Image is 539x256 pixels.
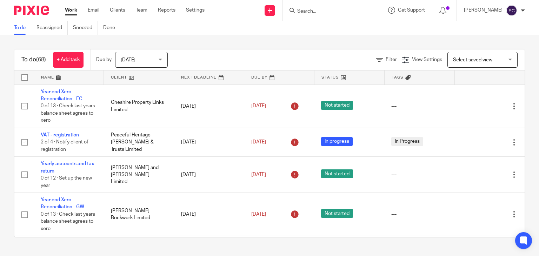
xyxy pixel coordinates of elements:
[104,128,174,156] td: Peaceful Heritage [PERSON_NAME] & Trusts Limited
[321,169,353,178] span: Not started
[53,52,84,68] a: + Add task
[386,57,397,62] span: Filter
[41,197,84,209] a: Year end Xero Reconciliation - GW
[297,8,360,15] input: Search
[65,7,77,14] a: Work
[36,21,68,35] a: Reassigned
[391,137,423,146] span: In Progress
[14,6,49,15] img: Pixie
[41,161,94,173] a: Yearly accounts and tax return
[41,140,88,152] span: 2 of 4 · Notify client of registration
[96,56,112,63] p: Due by
[392,75,404,79] span: Tags
[104,85,174,128] td: Cheshire Property Links Limited
[412,57,442,62] span: View Settings
[41,212,95,231] span: 0 of 13 · Check last years balance sheet agrees to xero
[104,193,174,236] td: [PERSON_NAME] Brickwork Limited
[103,21,120,35] a: Done
[251,103,266,108] span: [DATE]
[174,193,244,236] td: [DATE]
[121,58,135,62] span: [DATE]
[398,8,425,13] span: Get Support
[110,7,125,14] a: Clients
[73,21,98,35] a: Snoozed
[391,171,447,178] div: ---
[186,7,205,14] a: Settings
[88,7,99,14] a: Email
[174,128,244,156] td: [DATE]
[158,7,175,14] a: Reports
[174,157,244,193] td: [DATE]
[36,57,46,62] span: (68)
[391,211,447,218] div: ---
[41,103,95,123] span: 0 of 13 · Check last years balance sheet agrees to xero
[321,137,353,146] span: In progress
[251,172,266,177] span: [DATE]
[391,103,447,110] div: ---
[453,58,492,62] span: Select saved view
[41,176,92,188] span: 0 of 12 · Set up the new year
[104,157,174,193] td: [PERSON_NAME] and [PERSON_NAME] Limited
[321,209,353,218] span: Not started
[21,56,46,63] h1: To do
[14,21,31,35] a: To do
[251,140,266,144] span: [DATE]
[321,101,353,110] span: Not started
[174,85,244,128] td: [DATE]
[506,5,517,16] img: svg%3E
[251,212,266,217] span: [DATE]
[41,89,82,101] a: Year end Xero Reconciliation - EC
[464,7,503,14] p: [PERSON_NAME]
[136,7,147,14] a: Team
[41,133,79,137] a: VAT - registration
